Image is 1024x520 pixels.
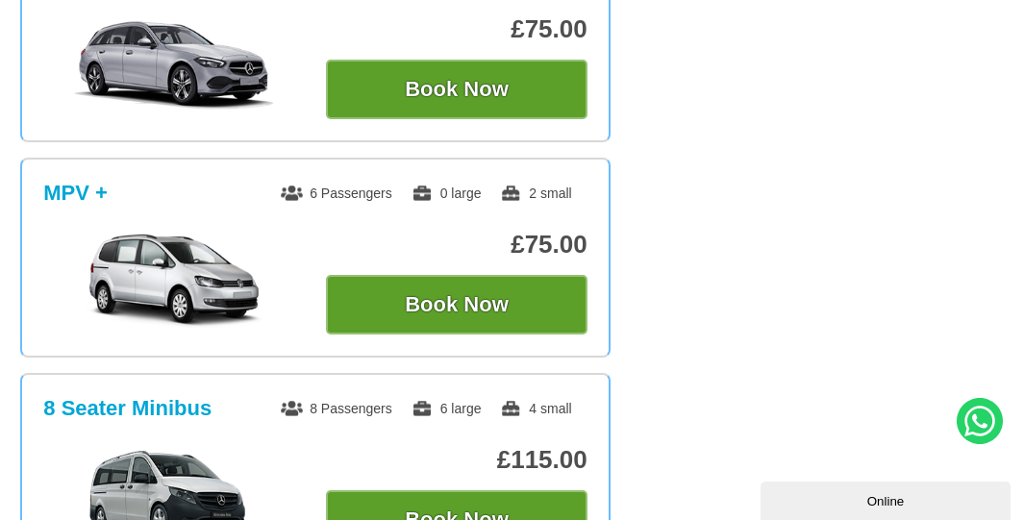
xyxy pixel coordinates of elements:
[412,401,482,416] span: 6 large
[500,401,571,416] span: 4 small
[412,186,482,201] span: 0 large
[43,17,304,113] img: Estate Car
[43,396,212,421] h3: 8 Seater Minibus
[326,60,587,119] button: Book Now
[281,186,392,201] span: 6 Passengers
[326,14,587,44] p: £75.00
[761,478,1014,520] iframe: chat widget
[326,275,587,334] button: Book Now
[326,230,587,260] p: £75.00
[500,186,571,201] span: 2 small
[43,233,304,329] img: MPV +
[43,181,108,206] h3: MPV +
[326,445,587,475] p: £115.00
[281,401,392,416] span: 8 Passengers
